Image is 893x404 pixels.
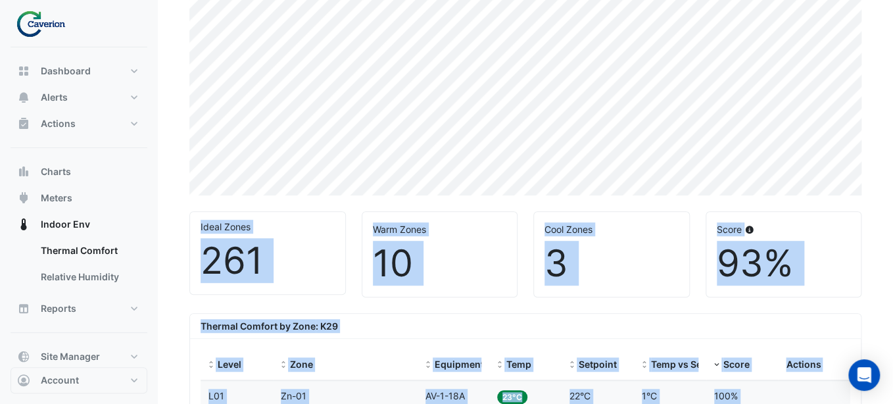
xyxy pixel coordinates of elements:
[201,320,338,332] b: Thermal Comfort by Zone
[41,64,91,78] span: Dashboard
[41,374,79,387] span: Account
[41,165,71,178] span: Charts
[786,359,821,370] span: Actions
[848,359,880,391] div: Open Intercom Messenger
[544,241,679,286] div: 3
[17,117,30,130] app-icon: Actions
[11,58,147,84] button: Dashboard
[11,84,147,111] button: Alerts
[651,359,729,370] span: Temp vs Setpoint
[41,350,100,363] span: Site Manager
[425,390,465,401] span: AV-1-18A
[281,390,306,401] span: Zn-01
[17,91,30,104] app-icon: Alerts
[17,64,30,78] app-icon: Dashboard
[11,185,147,211] button: Meters
[30,264,147,290] a: Relative Humidity
[316,320,338,332] span: : K29
[717,241,851,286] div: 93%
[17,218,30,231] app-icon: Indoor Env
[17,191,30,205] app-icon: Meters
[17,302,30,315] app-icon: Reports
[41,91,68,104] span: Alerts
[579,359,617,370] span: Setpoint
[41,218,90,231] span: Indoor Env
[17,165,30,178] app-icon: Charts
[17,350,30,363] app-icon: Site Manager
[435,359,484,370] span: Equipment
[11,343,147,370] button: Site Manager
[30,238,147,264] a: Thermal Comfort
[373,241,507,286] div: 10
[290,359,313,370] span: Zone
[208,390,224,401] span: L01
[16,11,75,37] img: Company Logo
[11,367,147,393] button: Account
[11,238,147,295] div: Indoor Env
[11,159,147,185] button: Charts
[41,117,76,130] span: Actions
[11,295,147,322] button: Reports
[714,390,738,401] span: 100%
[41,302,76,315] span: Reports
[41,191,72,205] span: Meters
[497,390,527,404] span: 23°C
[723,359,750,370] span: Score
[717,222,851,236] div: Score
[201,239,335,283] div: 261
[569,390,591,401] span: 22°C
[544,222,679,236] div: Cool Zones
[201,220,335,234] div: Ideal Zones
[11,211,147,238] button: Indoor Env
[373,222,507,236] div: Warm Zones
[218,359,241,370] span: Level
[642,390,657,401] span: 1°C
[11,111,147,137] button: Actions
[506,359,531,370] span: Temp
